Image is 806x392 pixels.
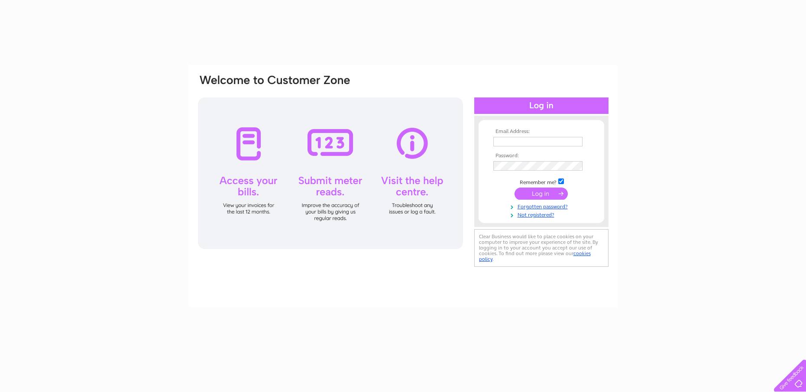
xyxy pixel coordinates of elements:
div: Clear Business would like to place cookies on your computer to improve your experience of the sit... [474,229,609,267]
a: Not registered? [493,210,592,218]
a: cookies policy [479,250,591,262]
th: Password: [491,153,592,159]
th: Email Address: [491,129,592,135]
input: Submit [515,188,568,200]
td: Remember me? [491,177,592,186]
a: Forgotten password? [493,202,592,210]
